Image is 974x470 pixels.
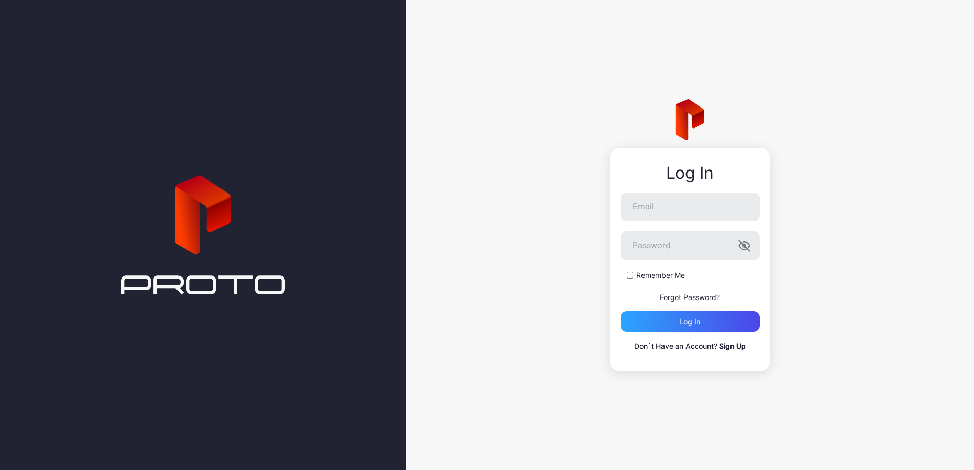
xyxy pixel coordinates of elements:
[679,317,700,326] div: Log in
[621,311,760,332] button: Log in
[636,270,685,281] label: Remember Me
[621,164,760,182] div: Log In
[621,340,760,352] p: Don`t Have an Account?
[719,341,746,350] a: Sign Up
[621,193,760,221] input: Email
[660,293,720,302] a: Forgot Password?
[738,240,750,252] button: Password
[621,231,760,260] input: Password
